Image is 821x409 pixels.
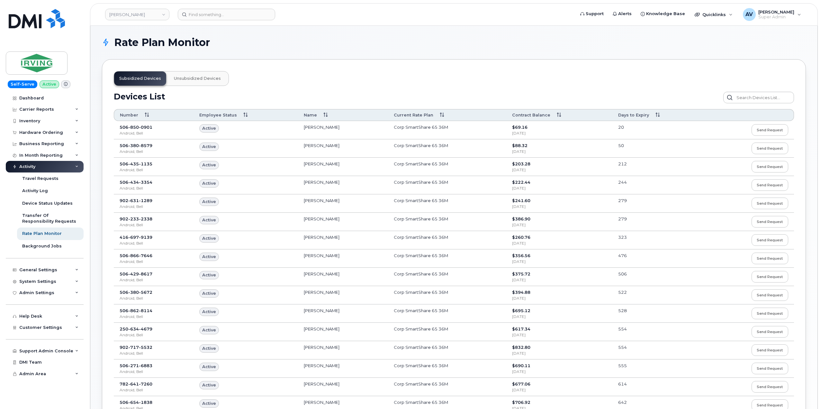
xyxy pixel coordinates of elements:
[512,381,530,386] span: $677.06
[512,222,526,227] span: [DATE]
[752,234,789,246] button: Send request
[120,290,152,295] span: 506
[512,259,526,264] span: [DATE]
[202,125,216,131] span: Active
[512,332,526,337] span: [DATE]
[120,259,143,264] span: Android, Bell
[752,253,789,264] button: Send request
[618,381,627,386] span: 614
[202,345,216,351] span: Active
[757,348,783,353] span: Send request
[388,286,506,304] td: Corp SmartShare 65 36M
[757,256,783,261] span: Send request
[120,222,143,227] span: Android, Bell
[202,217,216,223] span: Active
[120,351,143,356] span: Android, Bell
[139,271,152,276] span: 8617
[388,268,506,286] td: Corp SmartShare 65 36M
[512,363,530,368] span: $690.11
[298,323,388,341] td: [PERSON_NAME]
[202,254,216,260] span: Active
[202,272,216,278] span: Active
[757,237,783,243] span: Send request
[202,309,216,315] span: Active
[298,231,388,249] td: [PERSON_NAME]
[298,341,388,359] td: [PERSON_NAME]
[512,308,530,313] span: $695.12
[752,289,789,301] button: Send request
[618,216,627,221] span: 279
[120,216,152,221] span: 902
[120,332,143,337] span: Android, Bell
[202,235,216,241] span: Active
[114,92,165,109] h2: Devices List
[512,125,528,130] span: $69.16
[757,274,783,279] span: Send request
[128,400,139,405] span: 654
[128,308,139,313] span: 862
[120,143,152,148] span: 506
[120,326,152,331] span: 250
[618,400,627,405] span: 642
[128,198,139,203] span: 631
[128,180,139,185] span: 434
[139,363,152,368] span: 6883
[618,271,627,276] span: 506
[139,216,152,221] span: 2338
[120,363,152,368] span: 506
[120,296,143,301] span: Android, Bell
[512,290,530,295] span: $394.88
[120,369,143,374] span: Android, Bell
[512,161,530,166] span: $203.28
[752,161,789,172] button: Send request
[388,231,506,249] td: Corp SmartShare 65 36M
[506,109,612,121] th: Contract Balance: activate to sort column ascending
[618,125,624,130] span: 20
[752,271,789,283] button: Send request
[298,121,388,139] td: [PERSON_NAME]
[120,149,143,154] span: Android, Bell
[120,314,143,319] span: Android, Bell
[128,125,139,130] span: 850
[512,345,530,350] span: $832.80
[512,143,528,148] span: $88.32
[120,131,143,135] span: Android, Bell
[128,363,139,368] span: 271
[139,198,152,203] span: 1289
[752,363,789,374] button: Send request
[139,308,152,313] span: 8114
[757,366,783,371] span: Send request
[139,125,152,130] span: 0901
[752,124,789,136] button: Send request
[757,127,783,133] span: Send request
[128,143,139,148] span: 380
[757,182,783,188] span: Send request
[618,345,627,350] span: 554
[298,286,388,304] td: [PERSON_NAME]
[202,199,216,205] span: Active
[128,271,139,276] span: 429
[388,213,506,231] td: Corp SmartShare 65 36M
[120,400,152,405] span: 506
[120,271,152,276] span: 506
[202,382,216,388] span: Active
[139,180,152,185] span: 3354
[202,364,216,370] span: Active
[128,290,139,295] span: 380
[512,180,530,185] span: $222.44
[128,253,139,258] span: 866
[202,290,216,296] span: Active
[618,290,627,295] span: 522
[298,359,388,378] td: [PERSON_NAME]
[512,400,530,405] span: $706.92
[120,161,152,166] span: 506
[388,139,506,158] td: Corp SmartShare 65 36M
[512,296,526,301] span: [DATE]
[120,345,152,350] span: 902
[618,198,627,203] span: 279
[120,277,143,282] span: Android, Bell
[618,161,627,166] span: 212
[298,139,388,158] td: [PERSON_NAME]
[512,235,530,240] span: $260.76
[139,143,152,148] span: 8579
